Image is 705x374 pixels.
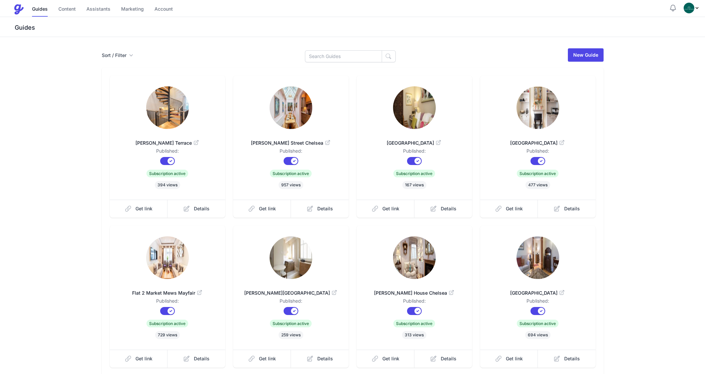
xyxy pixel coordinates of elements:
span: Details [441,355,456,362]
span: 729 views [155,331,180,339]
span: Details [194,205,210,212]
span: Subscription active [517,320,559,327]
a: Flat 2 Market Mews Mayfair [120,282,215,298]
img: xcoem7jyjxpu3fgtqe3kd93uc2z7 [146,236,189,279]
a: [PERSON_NAME][GEOGRAPHIC_DATA] [244,282,338,298]
span: Subscription active [393,170,435,177]
input: Search Guides [305,50,382,62]
a: Get link [110,350,168,368]
a: Get link [480,200,538,218]
span: Flat 2 Market Mews Mayfair [120,290,215,296]
a: [PERSON_NAME] Terrace [120,132,215,148]
img: wq8sw0j47qm6nw759ko380ndfzun [270,86,312,129]
span: Subscription active [146,320,188,327]
dd: Published: [491,148,585,157]
span: Subscription active [146,170,188,177]
a: New Guide [568,48,604,62]
a: Assistants [86,2,110,17]
a: Get link [357,350,415,368]
img: qm23tyanh8llne9rmxzedgaebrr7 [393,236,436,279]
img: htmfqqdj5w74wrc65s3wna2sgno2 [516,236,559,279]
a: Get link [110,200,168,218]
img: mtasz01fldrr9v8cnif9arsj44ov [146,86,189,129]
span: Get link [506,205,523,212]
span: 313 views [402,331,426,339]
a: Marketing [121,2,144,17]
span: Details [317,205,333,212]
span: Get link [382,355,399,362]
a: Details [167,200,225,218]
dd: Published: [367,298,461,307]
span: 259 views [279,331,303,339]
a: Account [154,2,173,17]
span: [GEOGRAPHIC_DATA] [491,140,585,146]
span: 477 views [525,181,550,189]
span: [PERSON_NAME] Terrace [120,140,215,146]
span: 694 views [525,331,551,339]
dd: Published: [491,298,585,307]
span: [GEOGRAPHIC_DATA] [491,290,585,296]
dd: Published: [244,148,338,157]
dd: Published: [120,298,215,307]
a: [PERSON_NAME] House Chelsea [367,282,461,298]
h3: Guides [13,24,705,32]
a: [PERSON_NAME] Street Chelsea [244,132,338,148]
a: Get link [357,200,415,218]
a: Details [538,350,596,368]
a: Content [58,2,76,17]
span: Get link [382,205,399,212]
span: Get link [259,355,276,362]
a: Details [414,350,472,368]
a: Details [414,200,472,218]
img: 9b5v0ir1hdq8hllsqeesm40py5rd [393,86,436,129]
span: Get link [135,355,152,362]
img: oovs19i4we9w73xo0bfpgswpi0cd [684,3,694,13]
a: [GEOGRAPHIC_DATA] [491,282,585,298]
span: Get link [259,205,276,212]
a: Details [538,200,596,218]
a: Get link [233,200,291,218]
span: [PERSON_NAME][GEOGRAPHIC_DATA] [244,290,338,296]
span: Details [564,355,580,362]
img: Guestive Guides [13,4,24,15]
a: Get link [480,350,538,368]
span: Details [317,355,333,362]
button: Sort / Filter [102,52,133,59]
span: Subscription active [270,320,312,327]
a: Details [291,350,349,368]
a: Details [291,200,349,218]
dd: Published: [367,148,461,157]
span: 394 views [155,181,180,189]
a: Guides [32,2,48,17]
span: Get link [506,355,523,362]
span: 167 views [402,181,426,189]
span: Details [564,205,580,212]
a: Get link [233,350,291,368]
a: [GEOGRAPHIC_DATA] [367,132,461,148]
span: Subscription active [393,320,435,327]
span: Details [441,205,456,212]
span: Details [194,355,210,362]
span: Subscription active [270,170,312,177]
a: [GEOGRAPHIC_DATA] [491,132,585,148]
button: Notifications [669,4,677,12]
span: Get link [135,205,152,212]
span: [PERSON_NAME] Street Chelsea [244,140,338,146]
span: [PERSON_NAME] House Chelsea [367,290,461,296]
img: hdmgvwaq8kfuacaafu0ghkkjd0oq [516,86,559,129]
img: id17mszkkv9a5w23y0miri8fotce [270,236,312,279]
dd: Published: [244,298,338,307]
a: Details [167,350,225,368]
span: [GEOGRAPHIC_DATA] [367,140,461,146]
dd: Published: [120,148,215,157]
span: Subscription active [517,170,559,177]
div: Profile Menu [684,3,700,13]
span: 957 views [279,181,303,189]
